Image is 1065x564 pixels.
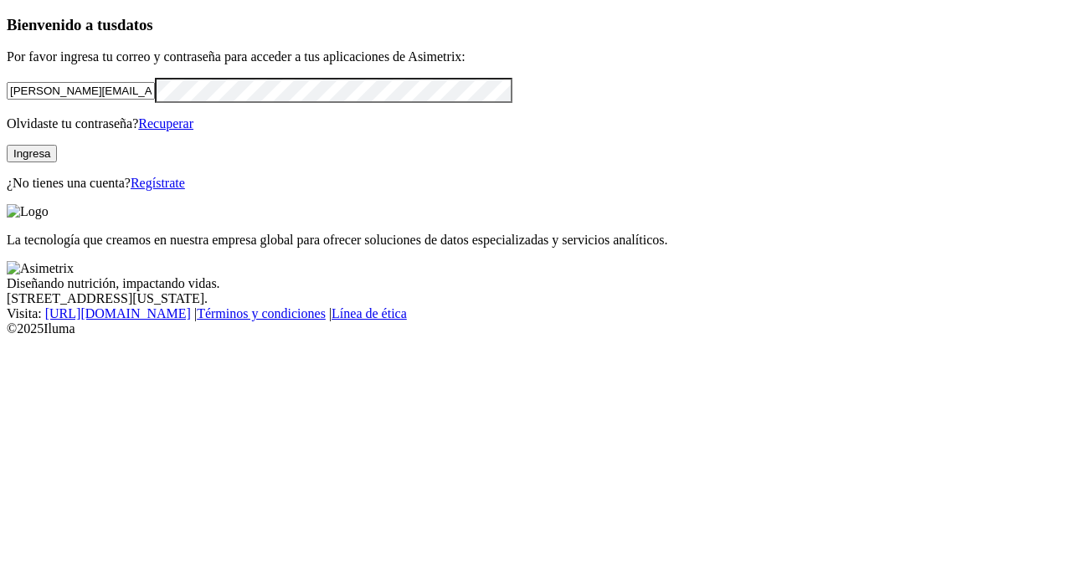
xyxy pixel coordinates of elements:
[7,306,1058,321] div: Visita : | |
[7,321,1058,336] div: © 2025 Iluma
[7,82,155,100] input: Tu correo
[7,291,1058,306] div: [STREET_ADDRESS][US_STATE].
[7,49,1058,64] p: Por favor ingresa tu correo y contraseña para acceder a tus aplicaciones de Asimetrix:
[7,145,57,162] button: Ingresa
[7,204,49,219] img: Logo
[197,306,326,320] a: Términos y condiciones
[117,16,153,33] span: datos
[7,276,1058,291] div: Diseñando nutrición, impactando vidas.
[7,176,1058,191] p: ¿No tienes una cuenta?
[138,116,193,131] a: Recuperar
[131,176,185,190] a: Regístrate
[332,306,407,320] a: Línea de ética
[7,261,74,276] img: Asimetrix
[45,306,191,320] a: [URL][DOMAIN_NAME]
[7,116,1058,131] p: Olvidaste tu contraseña?
[7,16,1058,34] h3: Bienvenido a tus
[7,233,1058,248] p: La tecnología que creamos en nuestra empresa global para ofrecer soluciones de datos especializad...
